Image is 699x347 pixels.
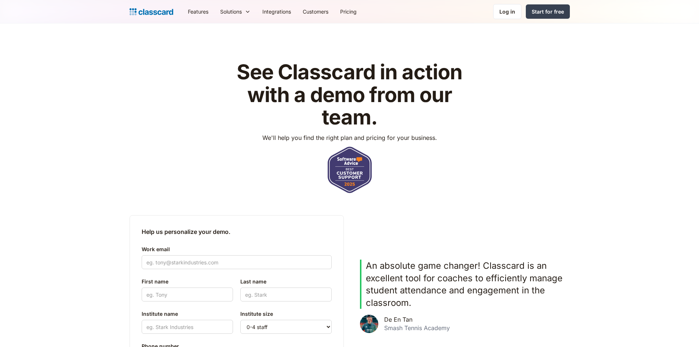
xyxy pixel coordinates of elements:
label: Institute size [240,310,332,318]
input: eg. Stark [240,288,332,301]
div: 1 of 5 [360,260,565,345]
a: Features [182,3,214,20]
h2: Help us personalize your demo. [142,227,332,236]
input: eg. tony@starkindustries.com [142,255,332,269]
div: Solutions [214,3,256,20]
p: We'll help you find the right plan and pricing for your business. [262,133,437,142]
a: Pricing [334,3,363,20]
div: Log in [499,8,515,15]
div: Solutions [220,8,242,15]
label: Institute name [142,310,233,318]
a: Start for free [526,4,570,19]
a: home [130,7,173,17]
div: Smash Tennis Academy [384,325,450,332]
a: Log in [493,4,521,19]
div: Start for free [532,8,564,15]
strong: See Classcard in action with a demo from our team. [237,59,462,130]
label: First name [142,277,233,286]
a: Customers [297,3,334,20]
label: Last name [240,277,332,286]
div: De En Tan [384,316,412,323]
p: An absolute game changer! Classcard is an excellent tool for coaches to efficiently manage studen... [366,260,565,309]
a: Integrations [256,3,297,20]
label: Work email [142,245,332,254]
input: eg. Stark Industries [142,320,233,334]
input: eg. Tony [142,288,233,301]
